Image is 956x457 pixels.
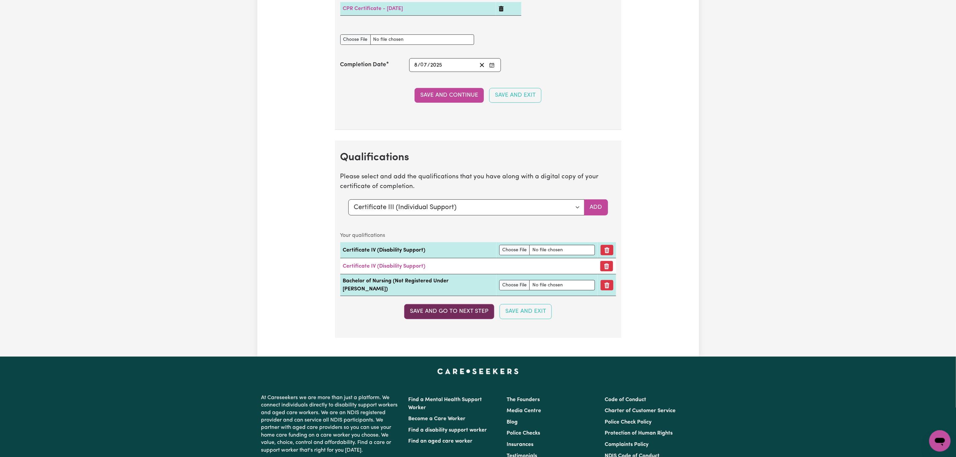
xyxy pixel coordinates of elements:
[489,88,541,103] button: Save and Exit
[409,428,487,433] a: Find a disability support worker
[340,151,616,164] h2: Qualifications
[507,431,540,436] a: Police Checks
[428,62,430,68] span: /
[605,431,673,436] a: Protection of Human Rights
[409,439,473,444] a: Find an aged care worker
[421,61,428,70] input: --
[421,63,424,68] span: 0
[605,420,651,425] a: Police Check Policy
[437,369,519,374] a: Careseekers home page
[487,61,497,70] button: Enter the Completion Date of your CPR Course
[409,397,482,410] a: Find a Mental Health Support Worker
[929,430,951,452] iframe: Button to launch messaging window, conversation in progress
[584,199,608,215] button: Add selected qualification
[414,61,418,70] input: --
[605,442,648,447] a: Complaints Policy
[340,242,497,258] td: Certificate IV (Disability Support)
[415,88,484,103] button: Save and Continue
[418,62,421,68] span: /
[430,61,443,70] input: ----
[340,61,386,69] label: Completion Date
[340,274,497,296] td: Bachelor of Nursing (Not Registered Under [PERSON_NAME])
[477,61,487,70] button: Clear date
[343,264,426,269] a: Certificate IV (Disability Support)
[340,229,616,242] caption: Your qualifications
[605,397,646,402] a: Code of Conduct
[507,442,533,447] a: Insurances
[507,397,540,402] a: The Founders
[340,172,616,192] p: Please select and add the qualifications that you have along with a digital copy of your certific...
[499,5,504,13] button: Delete CPR Certificate - 08/07/2025
[507,408,541,414] a: Media Centre
[507,420,518,425] a: Blog
[605,408,676,414] a: Charter of Customer Service
[601,245,613,255] button: Remove qualification
[404,304,494,319] button: Save and go to next step
[261,391,401,457] p: At Careseekers we are more than just a platform. We connect individuals directly to disability su...
[343,6,403,11] a: CPR Certificate - [DATE]
[500,304,552,319] button: Save and Exit
[409,416,466,422] a: Become a Care Worker
[601,280,613,290] button: Remove qualification
[600,261,613,271] button: Remove certificate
